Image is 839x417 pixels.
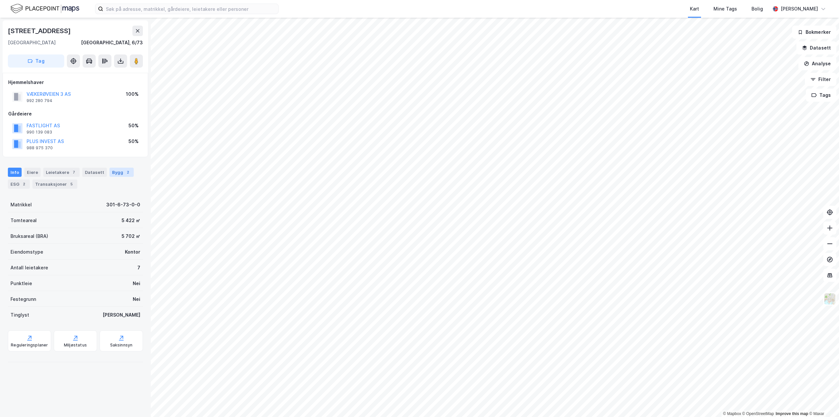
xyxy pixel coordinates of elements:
[824,293,836,305] img: Z
[8,54,64,68] button: Tag
[10,232,48,240] div: Bruksareal (BRA)
[133,295,140,303] div: Nei
[122,232,140,240] div: 5 702 ㎡
[110,343,133,348] div: Saksinnsyn
[10,248,43,256] div: Eiendomstype
[8,168,22,177] div: Info
[8,110,143,118] div: Gårdeiere
[806,386,839,417] iframe: Chat Widget
[27,98,52,103] div: 992 280 794
[43,168,80,177] div: Leietakere
[68,181,75,187] div: 5
[8,39,56,47] div: [GEOGRAPHIC_DATA]
[128,122,139,130] div: 50%
[806,386,839,417] div: Kontrollprogram for chat
[10,311,29,319] div: Tinglyst
[103,4,278,14] input: Søk på adresse, matrikkel, gårdeiere, leietakere eller personer
[24,168,41,177] div: Eiere
[137,264,140,272] div: 7
[109,168,134,177] div: Bygg
[103,311,140,319] div: [PERSON_NAME]
[723,411,741,416] a: Mapbox
[64,343,87,348] div: Miljøstatus
[122,217,140,224] div: 5 422 ㎡
[10,3,79,14] img: logo.f888ab2527a4732fd821a326f86c7f29.svg
[27,130,52,135] div: 990 139 083
[805,73,836,86] button: Filter
[10,295,36,303] div: Festegrunn
[10,264,48,272] div: Antall leietakere
[81,39,143,47] div: [GEOGRAPHIC_DATA], 6/73
[70,169,77,176] div: 7
[781,5,818,13] div: [PERSON_NAME]
[126,90,139,98] div: 100%
[792,26,836,39] button: Bokmerker
[751,5,763,13] div: Bolig
[8,78,143,86] div: Hjemmelshaver
[713,5,737,13] div: Mine Tags
[742,411,774,416] a: OpenStreetMap
[8,179,30,189] div: ESG
[32,179,77,189] div: Transaksjoner
[10,217,37,224] div: Tomteareal
[10,201,32,209] div: Matrikkel
[106,201,140,209] div: 301-6-73-0-0
[125,248,140,256] div: Kontor
[776,411,808,416] a: Improve this map
[27,145,53,151] div: 988 975 370
[796,41,836,54] button: Datasett
[10,280,32,287] div: Punktleie
[690,5,699,13] div: Kart
[806,89,836,102] button: Tags
[82,168,107,177] div: Datasett
[11,343,48,348] div: Reguleringsplaner
[133,280,140,287] div: Nei
[21,181,27,187] div: 2
[125,169,131,176] div: 2
[8,26,72,36] div: [STREET_ADDRESS]
[798,57,836,70] button: Analyse
[128,137,139,145] div: 50%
